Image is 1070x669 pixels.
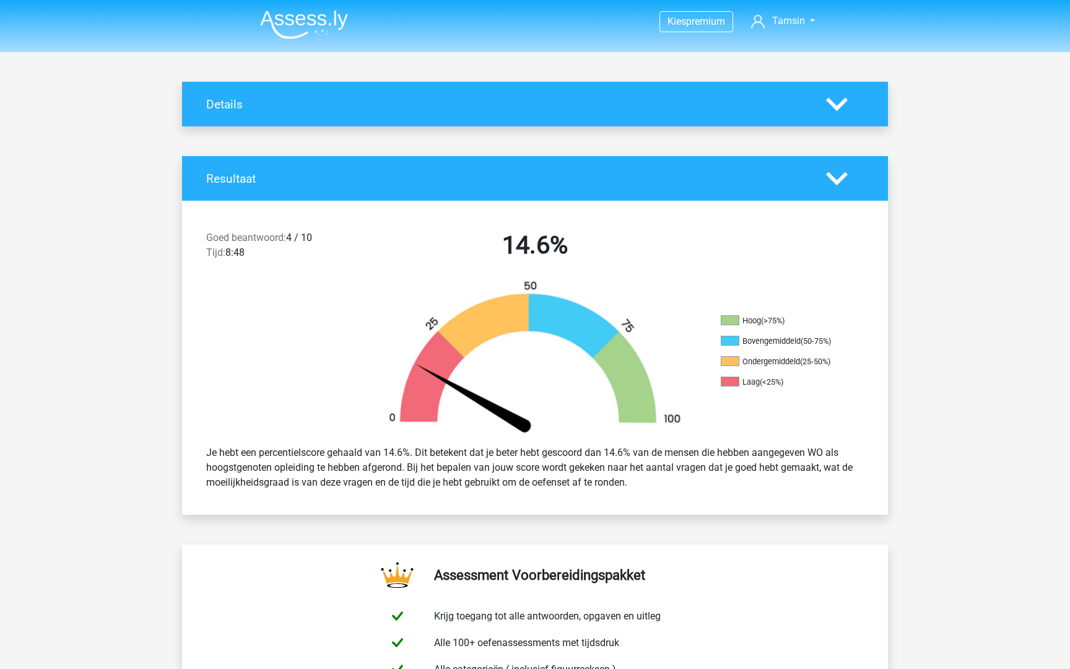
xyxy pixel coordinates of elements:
div: (25-50%) [800,357,830,366]
span: Tamsin [772,15,805,27]
div: 4 / 10 8:48 [197,230,366,265]
span: Kies [668,15,686,27]
div: (>75%) [761,316,785,325]
li: Laag [721,377,845,388]
a: Kiespremium [660,13,733,30]
h4: Resultaat [206,172,807,186]
img: 15.e49b5196f544.png [368,280,702,435]
li: Hoog [721,315,845,326]
h4: Details [206,97,807,111]
img: Assessly [260,10,348,39]
li: Bovengemiddeld [721,336,845,347]
span: Tijd: [206,247,225,258]
span: premium [686,15,725,27]
span: Goed beantwoord: [206,232,286,243]
div: (50-75%) [801,336,831,346]
div: (<25%) [760,377,783,387]
li: Ondergemiddeld [721,356,845,367]
h2: 14.6% [375,230,695,260]
div: Je hebt een percentielscore gehaald van 14.6%. Dit betekent dat je beter hebt gescoord dan 14.6% ... [197,440,873,495]
a: Tamsin [746,14,820,28]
